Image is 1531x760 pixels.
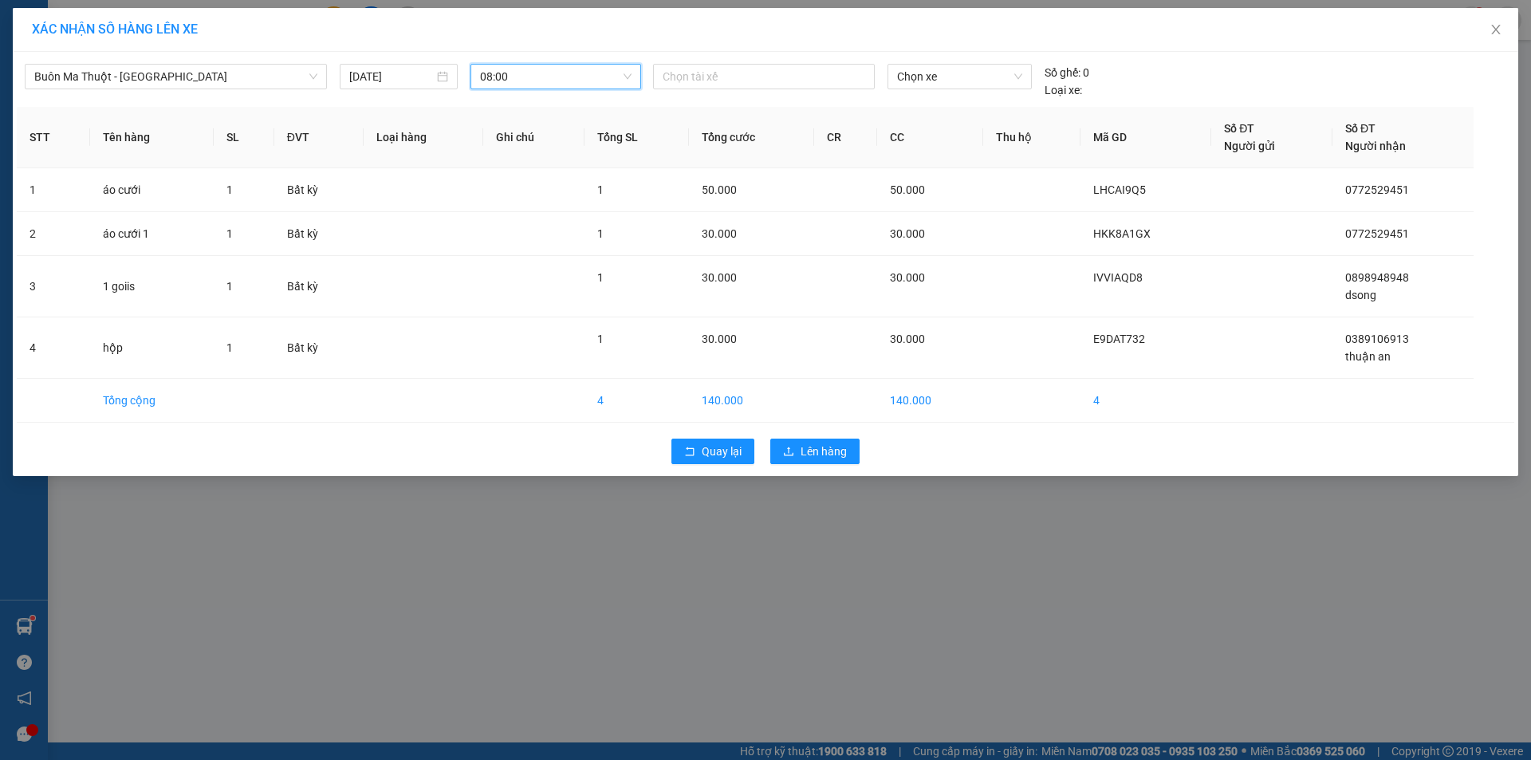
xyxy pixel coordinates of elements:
td: 140.000 [689,379,814,423]
span: Buôn Ma Thuột - Gia Nghĩa [34,65,317,89]
button: rollbackQuay lại [671,439,754,464]
td: 4 [584,379,689,423]
span: Người gửi [1224,140,1275,152]
th: Tổng SL [584,107,689,168]
span: Quay lại [702,443,742,460]
th: Thu hộ [983,107,1080,168]
td: 1 goiis [90,256,214,317]
span: rollback [684,446,695,459]
span: Lên hàng [801,443,847,460]
span: 30.000 [890,333,925,345]
span: Chọn xe [897,65,1021,89]
span: Số ĐT [1345,122,1376,135]
span: XÁC NHẬN SỐ HÀNG LÊN XE [32,22,198,37]
th: CC [877,107,983,168]
span: 30.000 [890,227,925,240]
td: 140.000 [877,379,983,423]
td: Bất kỳ [274,168,364,212]
td: Bất kỳ [274,212,364,256]
span: thuận an [1345,350,1391,363]
span: 1 [226,280,233,293]
th: CR [814,107,877,168]
span: 0389106913 [1345,333,1409,345]
td: áo cưới 1 [90,212,214,256]
td: Bất kỳ [274,256,364,317]
span: 1 [597,227,604,240]
span: close [1490,23,1502,36]
span: Người nhận [1345,140,1406,152]
span: 0898948948 [1345,271,1409,284]
span: Loại xe: [1045,81,1082,99]
span: 0772529451 [1345,227,1409,240]
td: 1 [17,168,90,212]
span: E9DAT732 [1093,333,1145,345]
span: dsong [1345,289,1376,301]
span: HKK8A1GX [1093,227,1151,240]
span: 30.000 [890,271,925,284]
span: 50.000 [890,183,925,196]
span: 30.000 [702,333,737,345]
span: 1 [597,333,604,345]
button: uploadLên hàng [770,439,860,464]
span: 1 [226,183,233,196]
th: Tên hàng [90,107,214,168]
td: 4 [17,317,90,379]
input: 15/08/2025 [349,68,434,85]
span: 50.000 [702,183,737,196]
button: Close [1474,8,1518,53]
td: 4 [1080,379,1212,423]
span: 0772529451 [1345,183,1409,196]
td: hộp [90,317,214,379]
span: 30.000 [702,227,737,240]
div: 0 [1045,64,1089,81]
span: Số ĐT [1224,122,1254,135]
th: SL [214,107,274,168]
th: Tổng cước [689,107,814,168]
td: 2 [17,212,90,256]
span: 1 [597,183,604,196]
th: Loại hàng [364,107,483,168]
td: Tổng cộng [90,379,214,423]
td: Bất kỳ [274,317,364,379]
span: IVVIAQD8 [1093,271,1143,284]
span: 30.000 [702,271,737,284]
span: LHCAI9Q5 [1093,183,1146,196]
span: 1 [226,341,233,354]
td: áo cưới [90,168,214,212]
th: STT [17,107,90,168]
span: 1 [226,227,233,240]
th: Ghi chú [483,107,584,168]
span: Số ghế: [1045,64,1080,81]
span: upload [783,446,794,459]
th: ĐVT [274,107,364,168]
span: 08:00 [480,65,632,89]
th: Mã GD [1080,107,1212,168]
td: 3 [17,256,90,317]
span: 1 [597,271,604,284]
